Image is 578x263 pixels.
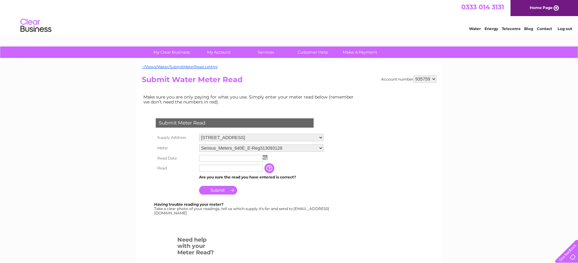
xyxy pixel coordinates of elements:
[142,93,359,106] td: Make sure you are only paying for what you use. Simply enter your meter read below (remember we d...
[154,163,198,173] th: Read
[524,26,533,31] a: Blog
[263,155,267,160] img: ...
[264,163,276,173] input: Information
[154,143,198,153] th: Meter
[240,46,291,58] a: Services
[146,46,197,58] a: My Clear Business
[154,132,198,143] th: Supply Address
[193,46,244,58] a: My Account
[154,202,224,207] b: Having trouble reading your meter?
[154,202,330,215] div: Take a clear photo of your readings, tell us which supply it's for and send to [EMAIL_ADDRESS][DO...
[461,3,504,11] a: 0333 014 3131
[20,16,52,35] img: logo.png
[198,173,325,181] td: Are you sure the read you have entered is correct?
[142,64,218,69] a: ~/Views/Water/SubmitMeterRead.cshtml
[154,153,198,163] th: Read Date
[502,26,520,31] a: Telecoms
[485,26,498,31] a: Energy
[558,26,572,31] a: Log out
[156,118,314,128] div: Submit Meter Read
[142,75,437,87] h2: Submit Water Meter Read
[334,46,385,58] a: Make A Payment
[537,26,552,31] a: Contact
[143,3,436,30] div: Clear Business is a trading name of Verastar Limited (registered in [GEOGRAPHIC_DATA] No. 3667643...
[287,46,338,58] a: Customer Help
[177,235,215,259] h3: Need help with your Meter Read?
[381,75,437,83] div: Account number
[199,186,237,195] input: Submit
[469,26,481,31] a: Water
